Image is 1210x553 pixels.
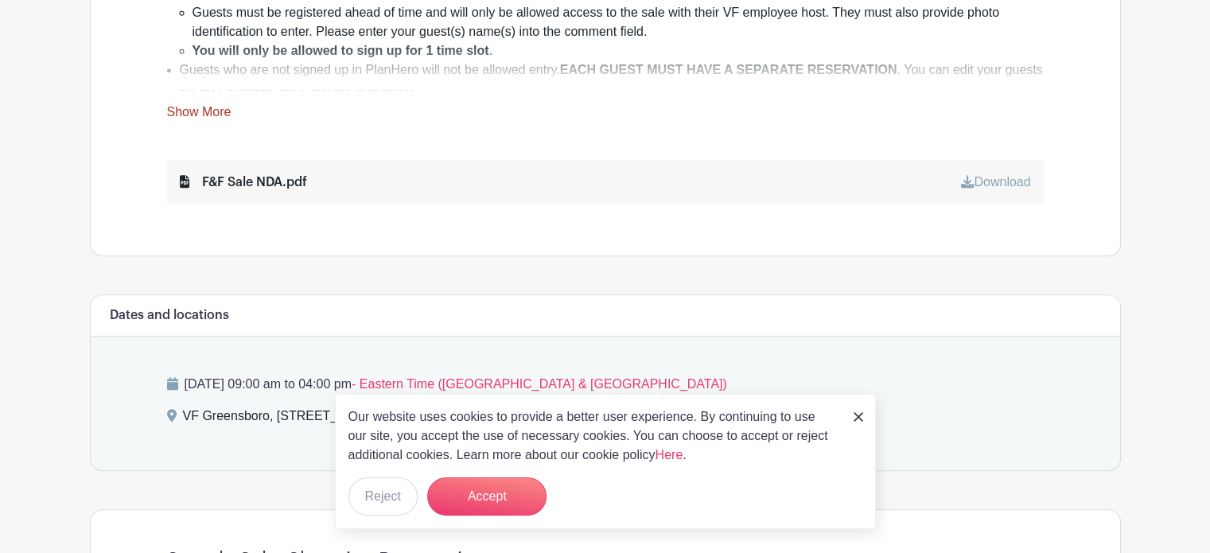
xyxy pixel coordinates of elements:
div: F&F Sale NDA.pdf [180,173,307,192]
p: [DATE] 09:00 am to 04:00 pm [167,375,1044,394]
button: Reject [348,477,418,516]
a: Show More [167,105,231,125]
span: - Eastern Time ([GEOGRAPHIC_DATA] & [GEOGRAPHIC_DATA]) [352,377,727,391]
p: Our website uses cookies to provide a better user experience. By continuing to use our site, you ... [348,407,837,465]
img: close_button-5f87c8562297e5c2d7936805f587ecaba9071eb48480494691a3f1689db116b3.svg [854,412,863,422]
li: Guests who are not signed up in PlanHero will not be allowed entry. . You can edit your guests li... [180,60,1044,99]
li: Guests must be registered ahead of time and will only be allowed access to the sale with their VF... [193,3,1044,41]
div: VF Greensboro, [STREET_ADDRESS] [183,407,403,432]
button: Accept [427,477,547,516]
strong: EACH GUEST MUST HAVE A SEPARATE RESERVATION [560,63,897,76]
strong: You will only be allowed to sign up for 1 time slot [193,44,489,57]
a: Here [656,448,683,461]
h6: Dates and locations [110,308,229,323]
li: . [193,41,1044,60]
a: Download [961,175,1030,189]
